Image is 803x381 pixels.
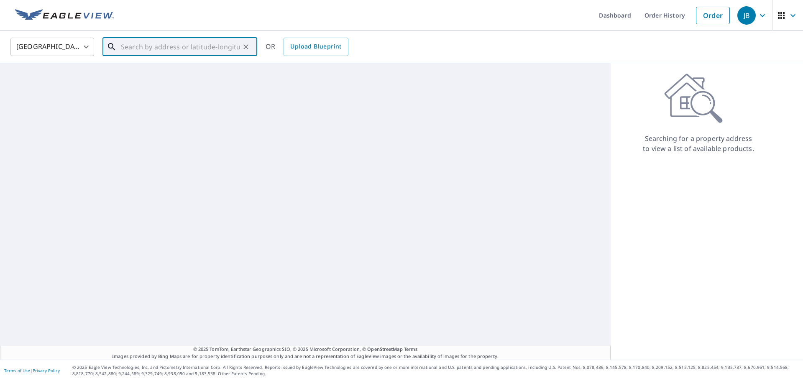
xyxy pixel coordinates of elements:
[4,368,30,373] a: Terms of Use
[10,35,94,59] div: [GEOGRAPHIC_DATA]
[290,41,341,52] span: Upload Blueprint
[15,9,114,22] img: EV Logo
[367,346,402,352] a: OpenStreetMap
[737,6,756,25] div: JB
[696,7,730,24] a: Order
[72,364,799,377] p: © 2025 Eagle View Technologies, Inc. and Pictometry International Corp. All Rights Reserved. Repo...
[284,38,348,56] a: Upload Blueprint
[121,35,240,59] input: Search by address or latitude-longitude
[240,41,252,53] button: Clear
[193,346,418,353] span: © 2025 TomTom, Earthstar Geographics SIO, © 2025 Microsoft Corporation, ©
[266,38,348,56] div: OR
[4,368,60,373] p: |
[33,368,60,373] a: Privacy Policy
[642,133,754,153] p: Searching for a property address to view a list of available products.
[404,346,418,352] a: Terms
